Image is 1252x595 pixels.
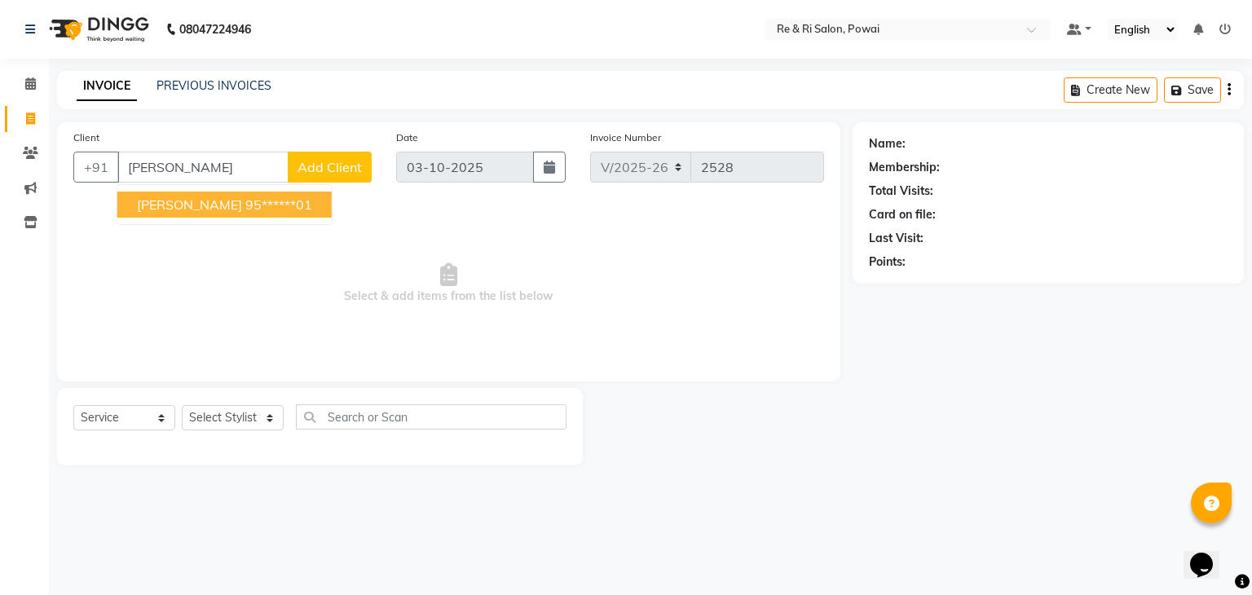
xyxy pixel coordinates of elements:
div: Total Visits: [869,183,933,200]
div: Name: [869,135,906,152]
div: Points: [869,253,906,271]
button: Add Client [288,152,372,183]
label: Date [396,130,418,145]
label: Invoice Number [590,130,661,145]
iframe: chat widget [1184,530,1236,579]
label: Client [73,130,99,145]
a: PREVIOUS INVOICES [156,78,271,93]
input: Search by Name/Mobile/Email/Code [117,152,289,183]
img: logo [42,7,153,52]
div: Last Visit: [869,230,924,247]
button: +91 [73,152,119,183]
b: 08047224946 [179,7,251,52]
div: Membership: [869,159,940,176]
button: Save [1164,77,1221,103]
div: Card on file: [869,206,936,223]
button: Create New [1064,77,1157,103]
span: [PERSON_NAME] [137,196,242,213]
span: Select & add items from the list below [73,202,824,365]
input: Search or Scan [296,404,566,430]
a: INVOICE [77,72,137,101]
span: Add Client [298,159,362,175]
